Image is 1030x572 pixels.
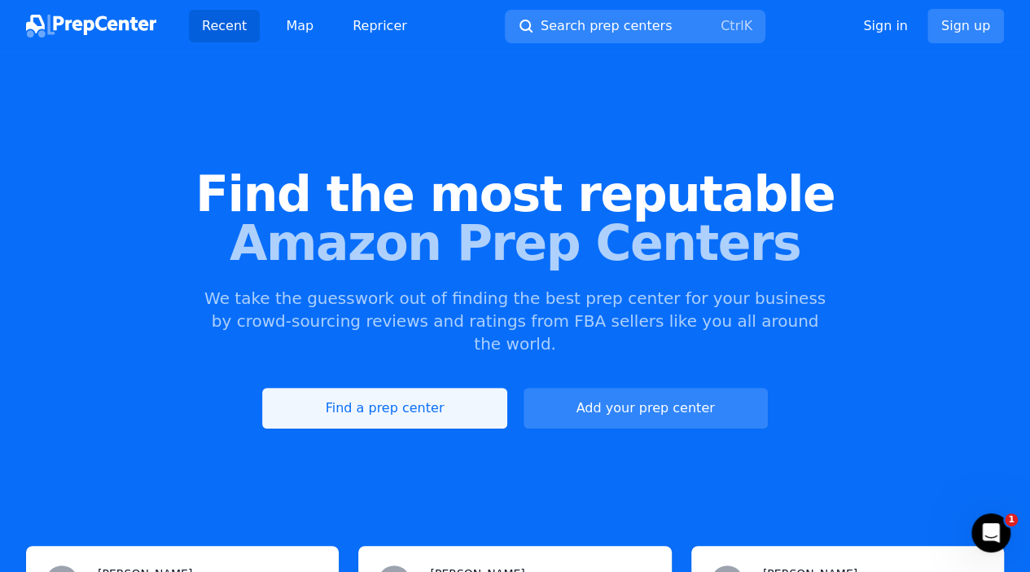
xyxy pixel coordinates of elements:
[203,287,828,355] p: We take the guesswork out of finding the best prep center for your business by crowd-sourcing rev...
[340,10,420,42] a: Repricer
[26,218,1004,267] span: Amazon Prep Centers
[1005,513,1018,526] span: 1
[26,15,156,37] img: PrepCenter
[189,10,260,42] a: Recent
[863,16,908,36] a: Sign in
[26,169,1004,218] span: Find the most reputable
[262,388,506,429] a: Find a prep center
[524,388,768,429] a: Add your prep center
[721,18,743,33] kbd: Ctrl
[927,9,1004,43] a: Sign up
[971,513,1010,552] iframe: Intercom live chat
[505,10,765,43] button: Search prep centersCtrlK
[541,16,672,36] span: Search prep centers
[273,10,327,42] a: Map
[743,18,752,33] kbd: K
